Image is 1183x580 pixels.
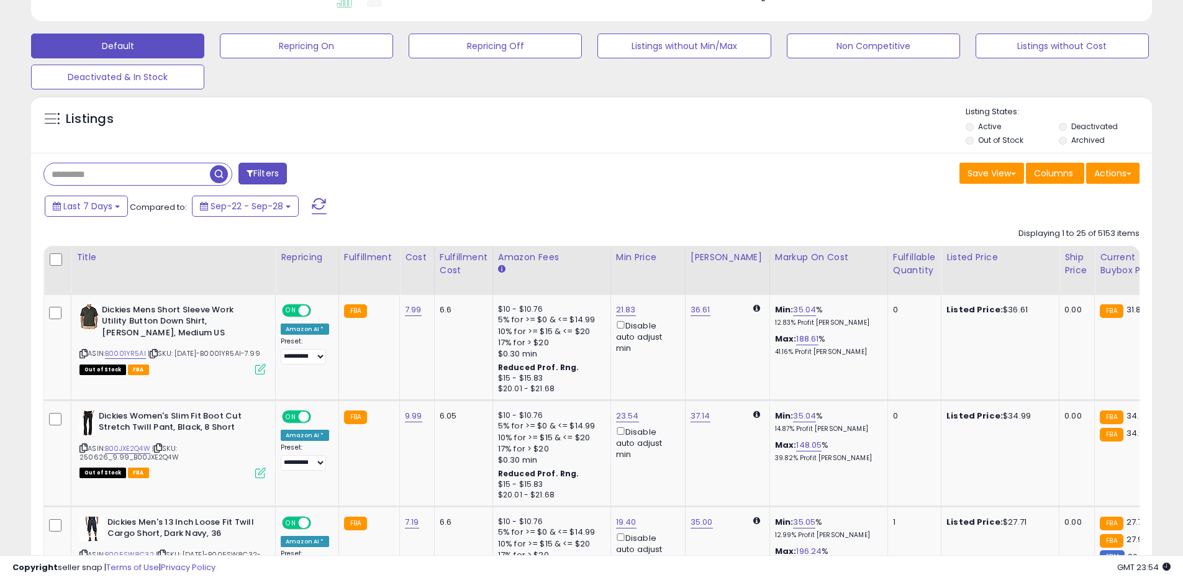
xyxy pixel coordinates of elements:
[107,517,258,543] b: Dickies Men's 13 Inch Loose Fit Twill Cargo Short, Dark Navy, 36
[12,561,58,573] strong: Copyright
[498,443,601,455] div: 17% for > $20
[616,531,676,567] div: Disable auto adjust min
[99,410,250,437] b: Dickies Women's Slim Fit Boot Cut Stretch Twill Pant, Black, 8 Short
[105,443,150,454] a: B00JXE2Q4W
[691,410,710,422] a: 37.14
[1126,410,1151,422] span: 34.44
[79,468,126,478] span: All listings that are currently out of stock and unavailable for purchase on Amazon
[192,196,299,217] button: Sep-22 - Sep-28
[79,443,179,462] span: | SKU: 250626_9.99_B00JXE2Q4W
[12,562,215,574] div: seller snap | |
[440,251,487,277] div: Fulfillment Cost
[79,365,126,375] span: All listings that are currently out of stock and unavailable for purchase on Amazon
[498,538,601,550] div: 10% for >= $15 & <= $20
[946,304,1003,315] b: Listed Price:
[283,411,299,422] span: ON
[775,333,878,356] div: %
[775,333,797,345] b: Max:
[344,517,367,530] small: FBA
[978,121,1001,132] label: Active
[409,34,582,58] button: Repricing Off
[893,410,931,422] div: 0
[946,410,1003,422] b: Listed Price:
[281,337,329,365] div: Preset:
[498,264,505,275] small: Amazon Fees.
[128,468,149,478] span: FBA
[893,304,931,315] div: 0
[1064,251,1089,277] div: Ship Price
[45,196,128,217] button: Last 7 Days
[76,251,270,264] div: Title
[405,516,419,528] a: 7.19
[498,410,601,421] div: $10 - $10.76
[793,410,816,422] a: 35.04
[161,561,215,573] a: Privacy Policy
[498,304,601,315] div: $10 - $10.76
[1100,517,1123,530] small: FBA
[498,432,601,443] div: 10% for >= $15 & <= $20
[498,455,601,466] div: $0.30 min
[498,373,601,384] div: $15 - $15.83
[616,304,636,316] a: 21.83
[498,251,605,264] div: Amazon Fees
[946,516,1003,528] b: Listed Price:
[616,516,637,528] a: 19.40
[775,304,878,327] div: %
[344,304,367,318] small: FBA
[978,135,1023,145] label: Out of Stock
[405,410,422,422] a: 9.99
[1117,561,1171,573] span: 2025-10-6 23:54 GMT
[79,304,266,373] div: ASIN:
[1100,534,1123,548] small: FBA
[281,536,329,547] div: Amazon AI *
[775,410,794,422] b: Min:
[616,425,676,461] div: Disable auto adjust min
[105,348,146,359] a: B0001YR5AI
[976,34,1149,58] button: Listings without Cost
[283,305,299,315] span: ON
[787,34,960,58] button: Non Competitive
[1071,135,1105,145] label: Archived
[616,251,680,264] div: Min Price
[498,348,601,360] div: $0.30 min
[1126,427,1149,439] span: 34.99
[128,365,149,375] span: FBA
[616,410,639,422] a: 23.54
[775,348,878,356] p: 41.16% Profit [PERSON_NAME]
[79,410,266,477] div: ASIN:
[775,251,882,264] div: Markup on Cost
[440,410,483,422] div: 6.05
[597,34,771,58] button: Listings without Min/Max
[66,111,114,128] h5: Listings
[959,163,1024,184] button: Save View
[1071,121,1118,132] label: Deactivated
[106,561,159,573] a: Terms of Use
[63,200,112,212] span: Last 7 Days
[1126,516,1145,528] span: 27.71
[1064,304,1085,315] div: 0.00
[344,410,367,424] small: FBA
[309,305,329,315] span: OFF
[148,348,260,358] span: | SKU: [DATE]-B0001YR5AI-7.99
[281,251,333,264] div: Repricing
[498,326,601,337] div: 10% for >= $15 & <= $20
[1100,410,1123,424] small: FBA
[796,333,818,345] a: 188.61
[281,443,329,471] div: Preset:
[893,251,936,277] div: Fulfillable Quantity
[946,517,1049,528] div: $27.71
[220,34,393,58] button: Repricing On
[440,304,483,315] div: 6.6
[344,251,394,264] div: Fulfillment
[498,384,601,394] div: $20.01 - $21.68
[1100,304,1123,318] small: FBA
[775,454,878,463] p: 39.82% Profit [PERSON_NAME]
[498,479,601,490] div: $15 - $15.83
[1126,533,1148,545] span: 27.99
[440,517,483,528] div: 6.6
[405,251,429,264] div: Cost
[1064,517,1085,528] div: 0.00
[946,304,1049,315] div: $36.61
[498,337,601,348] div: 17% for > $20
[966,106,1152,118] p: Listing States:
